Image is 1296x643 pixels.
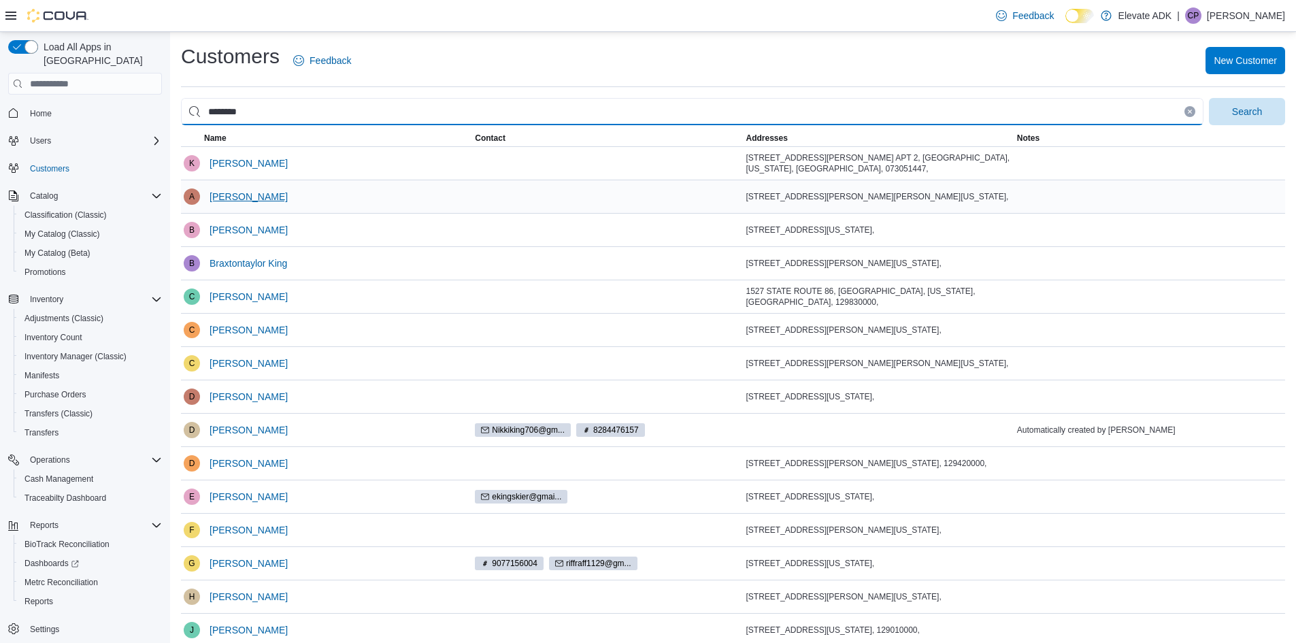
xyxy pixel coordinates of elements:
[189,355,195,372] span: C
[475,423,571,437] span: Nikkiking706@gm...
[204,350,293,377] button: [PERSON_NAME]
[204,250,293,277] button: Braxtontaylor King
[19,386,162,403] span: Purchase Orders
[190,622,194,638] span: J
[746,591,1012,602] div: [STREET_ADDRESS][PERSON_NAME][US_STATE],
[189,288,195,305] span: C
[24,313,103,324] span: Adjustments (Classic)
[184,255,200,271] div: Braxtontaylor
[14,554,167,573] a: Dashboards
[24,474,93,484] span: Cash Management
[210,257,287,270] span: Braxtontaylor King
[14,469,167,489] button: Cash Management
[19,226,162,242] span: My Catalog (Classic)
[184,322,200,338] div: Christy
[24,452,76,468] button: Operations
[475,490,567,504] span: ekingskier@gmai...
[189,422,195,438] span: D
[593,424,639,436] span: 8284476157
[189,389,195,405] span: D
[991,2,1059,29] a: Feedback
[184,155,200,171] div: King
[14,423,167,442] button: Transfers
[19,536,115,553] a: BioTrack Reconciliation
[24,161,75,177] a: Customers
[746,458,1012,469] div: [STREET_ADDRESS][PERSON_NAME][US_STATE], 129420000,
[24,291,69,308] button: Inventory
[184,355,200,372] div: Colin
[1017,425,1176,435] span: Automatically created by [PERSON_NAME]
[210,290,288,303] span: [PERSON_NAME]
[184,555,200,572] div: Glenn
[210,457,288,470] span: [PERSON_NAME]
[746,391,1012,402] div: [STREET_ADDRESS][US_STATE],
[746,258,1012,269] div: [STREET_ADDRESS][PERSON_NAME][US_STATE],
[19,348,162,365] span: Inventory Manager (Classic)
[14,489,167,508] button: Traceabilty Dashboard
[746,225,1012,235] div: [STREET_ADDRESS][US_STATE],
[14,225,167,244] button: My Catalog (Classic)
[188,555,195,572] span: G
[14,328,167,347] button: Inventory Count
[3,619,167,639] button: Settings
[24,188,162,204] span: Catalog
[475,557,544,570] span: 9077156004
[19,264,162,280] span: Promotions
[24,621,65,638] a: Settings
[3,450,167,469] button: Operations
[24,267,66,278] span: Promotions
[24,596,53,607] span: Reports
[19,310,162,327] span: Adjustments (Classic)
[204,583,293,610] button: [PERSON_NAME]
[14,404,167,423] button: Transfers (Classic)
[1232,105,1262,118] span: Search
[288,47,356,74] a: Feedback
[24,210,107,220] span: Classification (Classic)
[310,54,351,67] span: Feedback
[38,40,162,67] span: Load All Apps in [GEOGRAPHIC_DATA]
[19,329,162,346] span: Inventory Count
[204,283,293,310] button: [PERSON_NAME]
[746,625,1012,636] div: [STREET_ADDRESS][US_STATE], 129010000,
[181,43,280,70] h1: Customers
[746,358,1012,369] div: [STREET_ADDRESS][PERSON_NAME][PERSON_NAME][US_STATE],
[210,523,288,537] span: [PERSON_NAME]
[1206,47,1285,74] button: New Customer
[19,593,59,610] a: Reports
[1177,7,1180,24] p: |
[24,332,82,343] span: Inventory Count
[1017,133,1040,144] span: Notes
[19,536,162,553] span: BioTrack Reconciliation
[210,357,288,370] span: [PERSON_NAME]
[19,574,103,591] a: Metrc Reconciliation
[19,245,162,261] span: My Catalog (Beta)
[189,188,195,205] span: A
[3,159,167,178] button: Customers
[492,424,565,436] span: Nikkiking706@gm...
[210,223,288,237] span: [PERSON_NAME]
[19,490,112,506] a: Traceabilty Dashboard
[24,577,98,588] span: Metrc Reconciliation
[24,370,59,381] span: Manifests
[492,491,561,503] span: ekingskier@gmai...
[30,624,59,635] span: Settings
[189,322,195,338] span: C
[184,389,200,405] div: Danielle
[19,574,162,591] span: Metrc Reconciliation
[24,621,162,638] span: Settings
[576,423,645,437] span: 8284476157
[19,329,88,346] a: Inventory Count
[210,590,288,604] span: [PERSON_NAME]
[1185,7,1201,24] div: Chase Pippin
[746,558,1012,569] div: [STREET_ADDRESS][US_STATE],
[210,423,288,437] span: [PERSON_NAME]
[204,316,293,344] button: [PERSON_NAME]
[475,133,505,144] span: Contact
[24,408,93,419] span: Transfers (Classic)
[204,216,293,244] button: [PERSON_NAME]
[184,455,200,472] div: Douglas
[189,155,195,171] span: K
[19,425,162,441] span: Transfers
[549,557,637,570] span: riffraff1129@gm...
[19,386,92,403] a: Purchase Orders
